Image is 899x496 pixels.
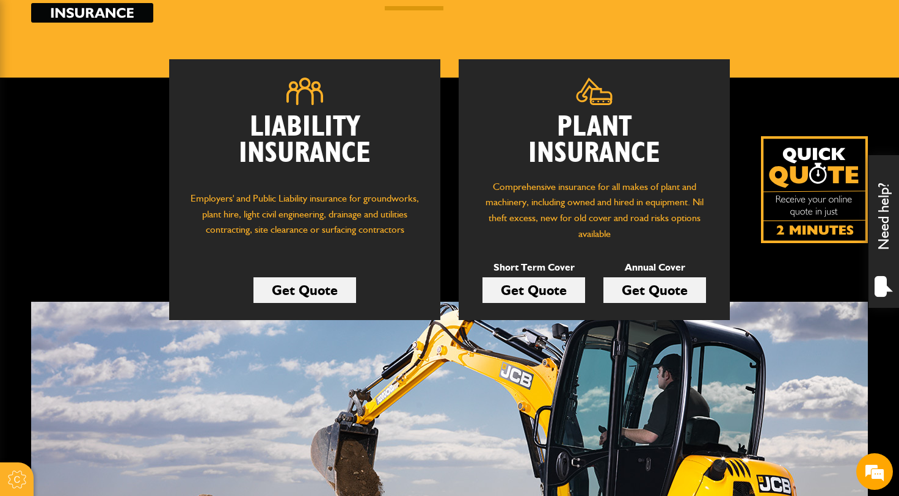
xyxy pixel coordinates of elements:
[5,269,206,303] span: I would like to discuss an existing policy (including short term hired in plant)
[253,277,356,303] a: Get Quote
[482,260,585,275] p: Short Term Cover
[761,136,868,243] a: Get your insurance quote isn just 2-minutes
[187,114,422,179] h2: Liability Insurance
[603,260,706,275] p: Annual Cover
[5,309,206,343] span: I do not know the make/model of the item I am hiring
[761,136,868,243] img: Quick Quote
[94,202,206,222] span: I have an error message
[5,228,206,263] span: I am looking to purchase insurance / I have a question about a quote I am doing
[477,114,712,167] h2: Plant Insurance
[200,6,230,35] div: Minimize live chat window
[5,147,212,183] div: 6:07 PM
[603,277,706,303] a: Get Quote
[13,151,203,178] span: Hi, welcome to JCB Insurance, how may I help you?
[6,356,233,399] textarea: Type your message and hit 'Enter'
[187,191,422,249] p: Employers' and Public Liability insurance for groundworks, plant hire, light civil engineering, d...
[21,132,71,142] div: JCB Insurance
[477,179,712,241] p: Comprehensive insurance for all makes of plant and machinery, including owned and hired in equipm...
[39,68,70,85] img: d_20077148190_operators_62643000001515001
[868,155,899,308] div: Need help?
[82,68,224,85] div: JCB Insurance
[13,67,32,86] div: Navigation go back
[482,277,585,303] a: Get Quote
